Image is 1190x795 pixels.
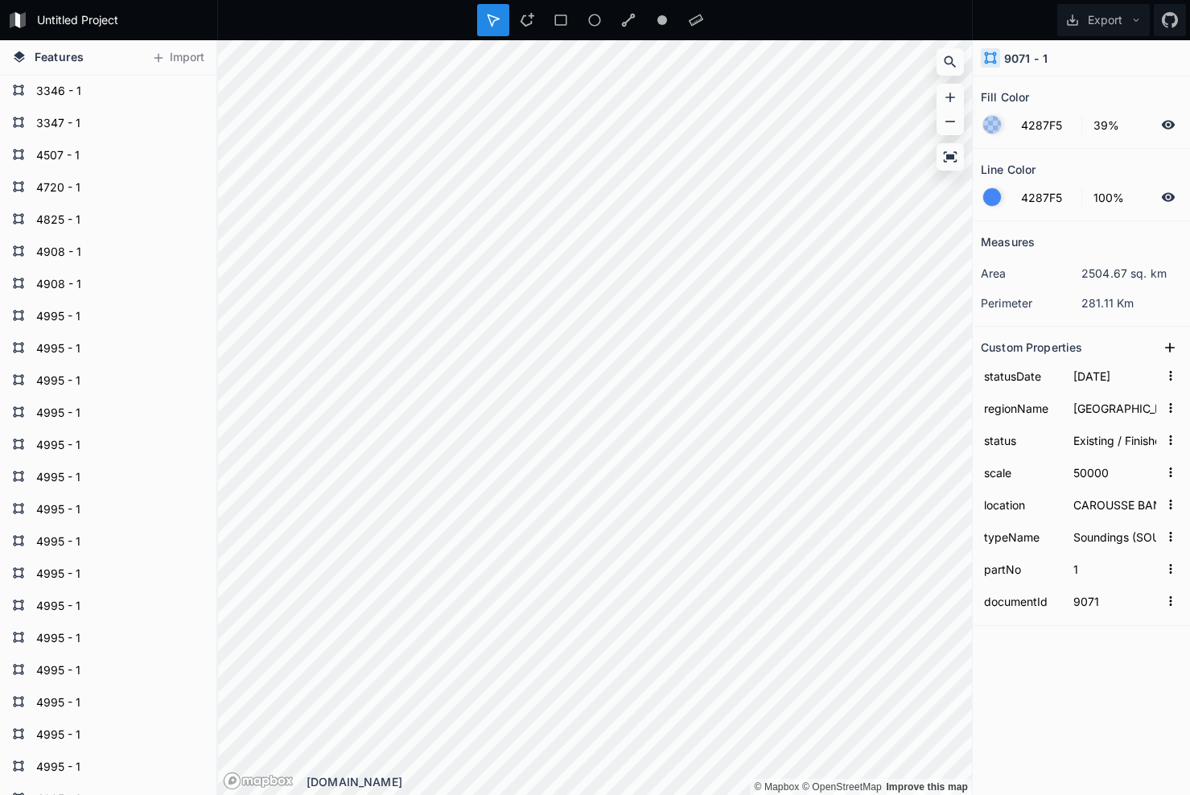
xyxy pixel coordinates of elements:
input: Empty [1070,460,1159,484]
div: [DOMAIN_NAME] [307,773,972,790]
input: Name [981,396,1062,420]
input: Name [981,557,1062,581]
input: Empty [1070,557,1159,581]
input: Empty [1070,589,1159,613]
dt: area [981,265,1081,282]
dd: 2504.67 sq. km [1081,265,1182,282]
span: Features [35,48,84,65]
h2: Line Color [981,157,1036,182]
input: Name [981,460,1062,484]
a: Map feedback [886,781,968,793]
input: Empty [1070,525,1159,549]
h2: Fill Color [981,84,1029,109]
input: Name [981,364,1062,388]
input: Empty [1070,396,1159,420]
button: Export [1057,4,1150,36]
a: OpenStreetMap [802,781,882,793]
h2: Custom Properties [981,335,1082,360]
input: Name [981,428,1062,452]
a: Mapbox logo [223,772,294,790]
input: Name [981,589,1062,613]
h4: 9071 - 1 [1004,50,1048,67]
button: Import [143,45,212,71]
h2: Measures [981,229,1035,254]
dt: perimeter [981,295,1081,311]
dd: 281.11 Km [1081,295,1182,311]
input: Empty [1070,364,1159,388]
input: Name [981,492,1062,517]
input: Empty [1070,428,1159,452]
a: Mapbox [754,781,799,793]
input: Empty [1070,492,1159,517]
input: Name [981,525,1062,549]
